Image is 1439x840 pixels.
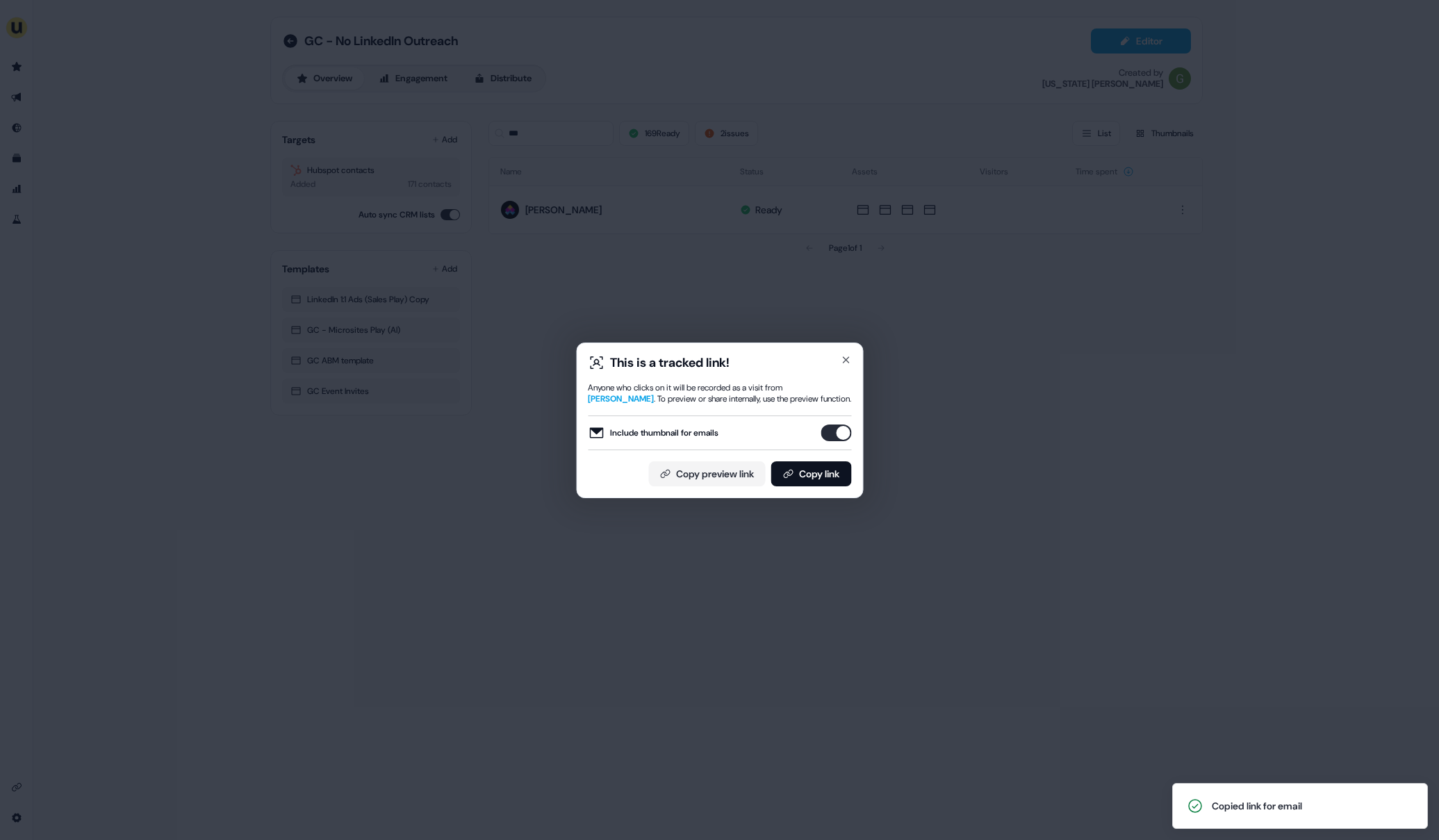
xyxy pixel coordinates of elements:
[1212,799,1302,813] div: Copied link for email
[588,382,851,404] div: Anyone who clicks on it will be recorded as a visit from . To preview or share internally, use th...
[610,354,730,371] div: This is a tracked link!
[588,425,718,441] label: Include thumbnail for emails
[771,461,851,486] button: Copy link
[588,393,654,404] span: [PERSON_NAME]
[648,461,765,486] button: Copy preview link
